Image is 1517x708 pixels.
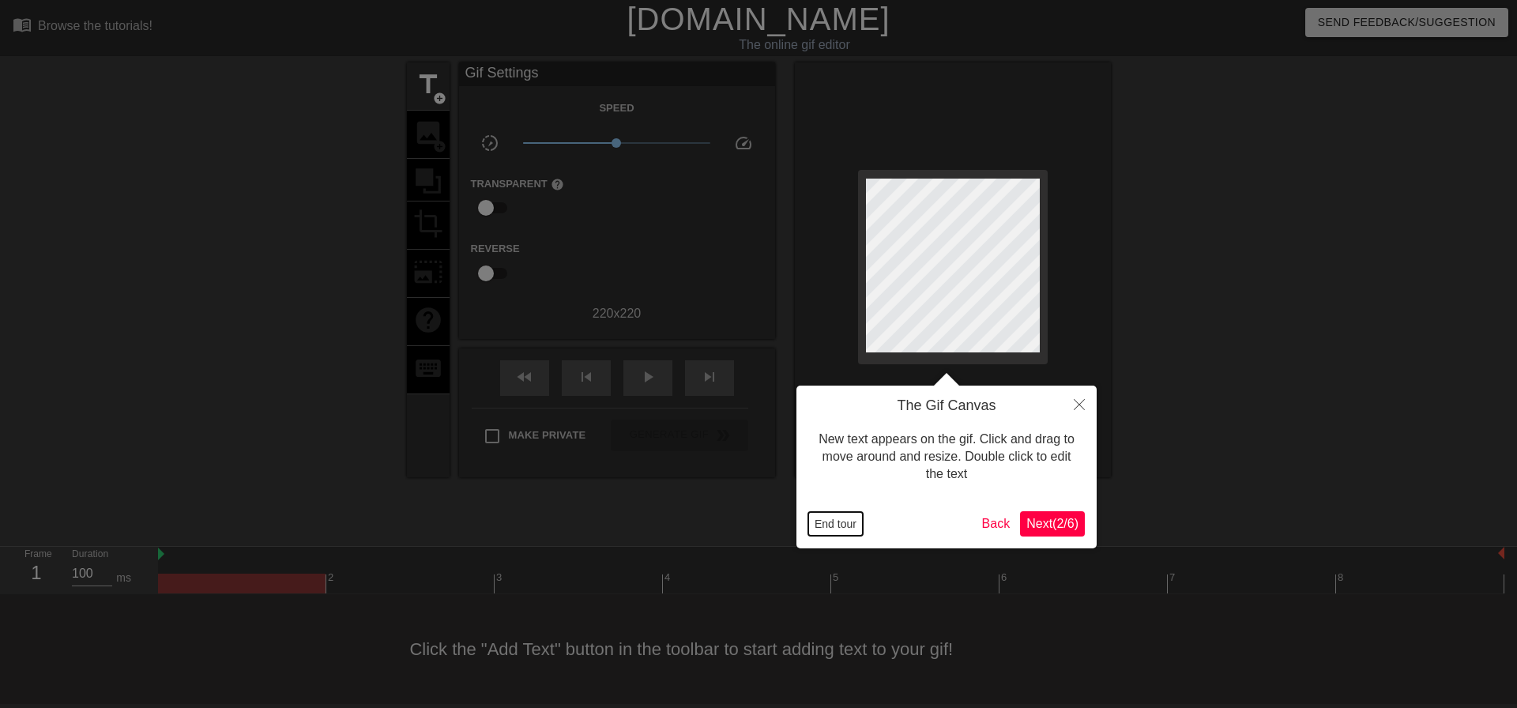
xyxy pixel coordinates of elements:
span: Next ( 2 / 6 ) [1026,517,1078,530]
div: New text appears on the gif. Click and drag to move around and resize. Double click to edit the text [808,415,1085,499]
button: Close [1062,386,1097,422]
button: Next [1020,511,1085,537]
button: Back [976,511,1017,537]
h4: The Gif Canvas [808,397,1085,415]
button: End tour [808,512,863,536]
